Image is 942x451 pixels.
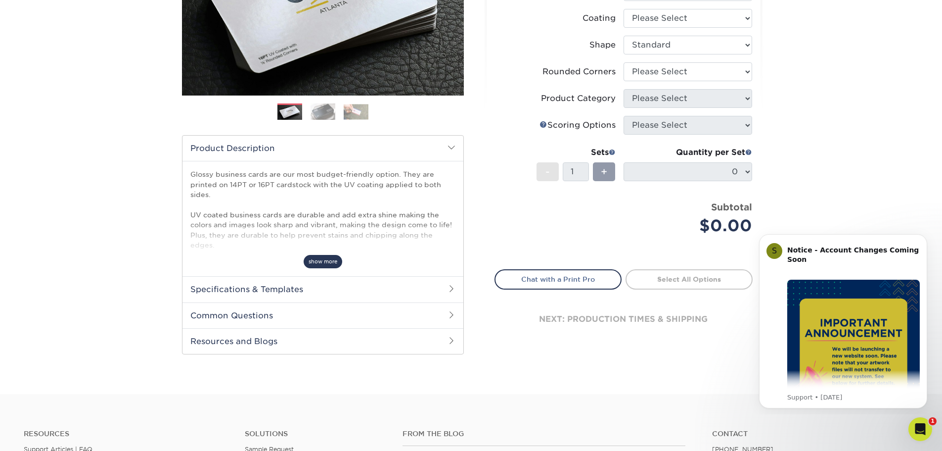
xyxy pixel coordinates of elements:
[545,164,550,179] span: -
[711,201,752,212] strong: Subtotal
[190,169,455,301] p: Glossy business cards are our most budget-friendly option. They are printed on 14PT or 16PT cards...
[583,12,616,24] div: Coating
[537,147,616,158] div: Sets
[589,39,616,51] div: Shape
[539,119,616,131] div: Scoring Options
[24,430,230,438] h4: Resources
[631,214,752,238] div: $0.00
[494,269,622,289] a: Chat with a Print Pro
[542,66,616,78] div: Rounded Corners
[624,147,752,158] div: Quantity per Set
[712,430,918,438] a: Contact
[744,225,942,414] iframe: Intercom notifications message
[929,417,937,425] span: 1
[245,430,388,438] h4: Solutions
[908,417,932,441] iframe: Intercom live chat
[182,302,463,328] h2: Common Questions
[601,164,607,179] span: +
[311,103,335,120] img: Business Cards 02
[626,269,753,289] a: Select All Options
[304,255,342,268] span: show more
[182,328,463,354] h2: Resources and Blogs
[277,100,302,125] img: Business Cards 01
[541,93,616,104] div: Product Category
[344,104,368,119] img: Business Cards 03
[182,136,463,161] h2: Product Description
[403,430,685,438] h4: From the Blog
[494,290,753,349] div: next: production times & shipping
[182,276,463,302] h2: Specifications & Templates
